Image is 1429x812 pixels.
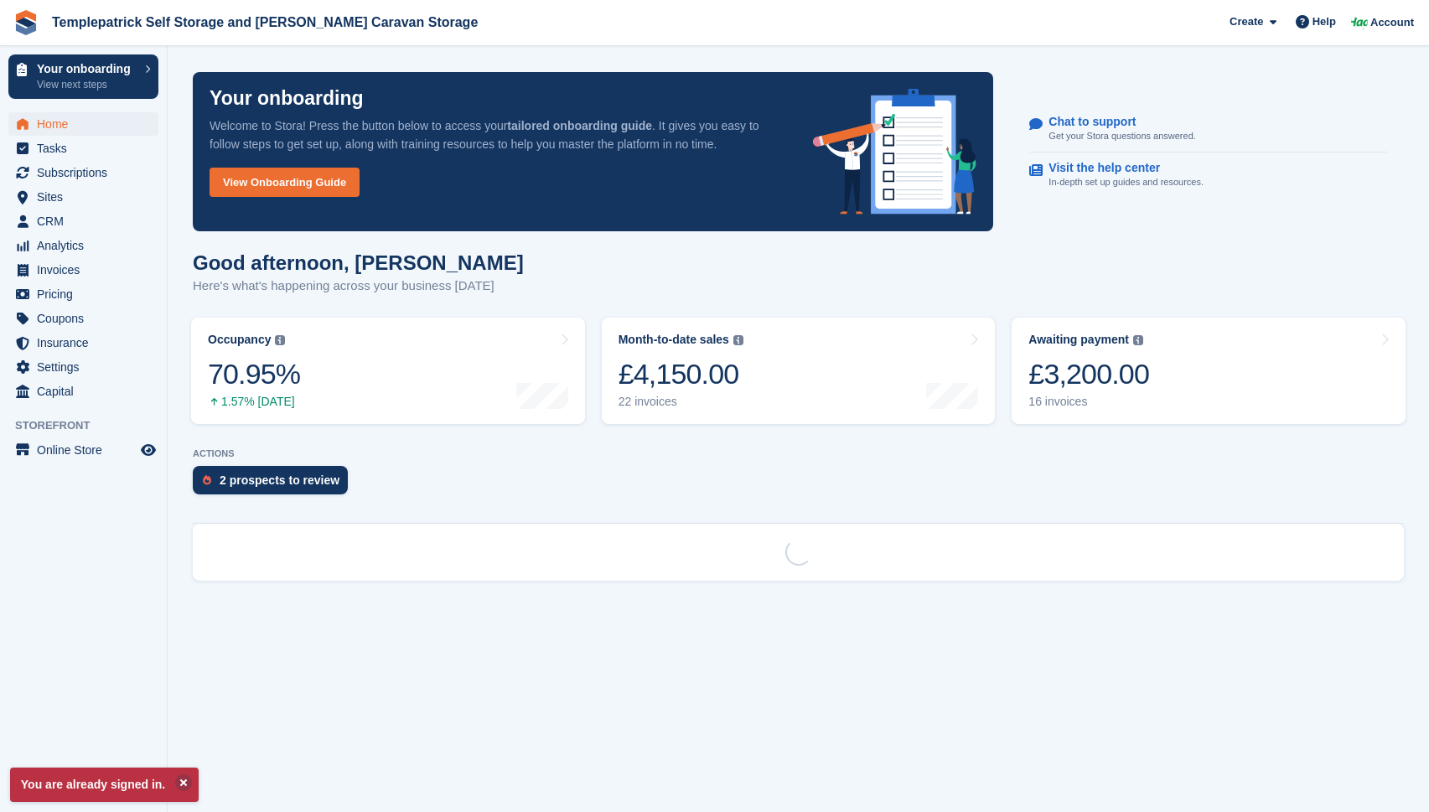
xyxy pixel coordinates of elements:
div: 70.95% [208,357,300,391]
span: Analytics [37,234,137,257]
div: 2 prospects to review [220,473,339,487]
p: Chat to support [1048,115,1182,129]
a: menu [8,307,158,330]
span: Tasks [37,137,137,160]
a: Chat to support Get your Stora questions answered. [1029,106,1388,153]
span: Sites [37,185,137,209]
a: menu [8,380,158,403]
p: Your onboarding [210,89,364,108]
h1: Good afternoon, [PERSON_NAME] [193,251,524,274]
a: menu [8,161,158,184]
p: ACTIONS [193,448,1404,459]
a: menu [8,209,158,233]
p: Get your Stora questions answered. [1048,129,1195,143]
span: Subscriptions [37,161,137,184]
p: In-depth set up guides and resources. [1048,175,1204,189]
div: £3,200.00 [1028,357,1149,391]
div: Month-to-date sales [619,333,729,347]
a: menu [8,282,158,306]
span: Coupons [37,307,137,330]
span: Create [1230,13,1263,30]
div: Occupancy [208,333,271,347]
div: 1.57% [DATE] [208,395,300,409]
a: View Onboarding Guide [210,168,360,197]
a: Templepatrick Self Storage and [PERSON_NAME] Caravan Storage [45,8,484,36]
p: Visit the help center [1048,161,1190,175]
img: Gareth Hagan [1351,13,1368,30]
p: Your onboarding [37,63,137,75]
strong: tailored onboarding guide [507,119,652,132]
a: Your onboarding View next steps [8,54,158,99]
span: Settings [37,355,137,379]
span: Pricing [37,282,137,306]
div: Awaiting payment [1028,333,1129,347]
img: prospect-51fa495bee0391a8d652442698ab0144808aea92771e9ea1ae160a38d050c398.svg [203,475,211,485]
a: Occupancy 70.95% 1.57% [DATE] [191,318,585,424]
a: Awaiting payment £3,200.00 16 invoices [1012,318,1406,424]
span: Invoices [37,258,137,282]
img: onboarding-info-6c161a55d2c0e0a8cae90662b2fe09162a5109e8cc188191df67fb4f79e88e88.svg [813,89,977,215]
div: 22 invoices [619,395,743,409]
img: icon-info-grey-7440780725fd019a000dd9b08b2336e03edf1995a4989e88bcd33f0948082b44.svg [1133,335,1143,345]
span: Help [1313,13,1336,30]
span: Home [37,112,137,136]
img: icon-info-grey-7440780725fd019a000dd9b08b2336e03edf1995a4989e88bcd33f0948082b44.svg [275,335,285,345]
a: menu [8,185,158,209]
a: menu [8,438,158,462]
a: menu [8,234,158,257]
span: CRM [37,209,137,233]
span: Capital [37,380,137,403]
span: Storefront [15,417,167,434]
div: 16 invoices [1028,395,1149,409]
span: Online Store [37,438,137,462]
a: Month-to-date sales £4,150.00 22 invoices [602,318,996,424]
span: Account [1370,14,1414,31]
p: View next steps [37,77,137,92]
span: Insurance [37,331,137,354]
img: stora-icon-8386f47178a22dfd0bd8f6a31ec36ba5ce8667c1dd55bd0f319d3a0aa187defe.svg [13,10,39,35]
a: 2 prospects to review [193,466,356,503]
a: Preview store [138,440,158,460]
p: You are already signed in. [10,768,199,802]
a: Visit the help center In-depth set up guides and resources. [1029,153,1388,198]
a: menu [8,355,158,379]
a: menu [8,331,158,354]
div: £4,150.00 [619,357,743,391]
p: Welcome to Stora! Press the button below to access your . It gives you easy to follow steps to ge... [210,116,786,153]
img: icon-info-grey-7440780725fd019a000dd9b08b2336e03edf1995a4989e88bcd33f0948082b44.svg [733,335,743,345]
a: menu [8,258,158,282]
a: menu [8,112,158,136]
a: menu [8,137,158,160]
p: Here's what's happening across your business [DATE] [193,277,524,296]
